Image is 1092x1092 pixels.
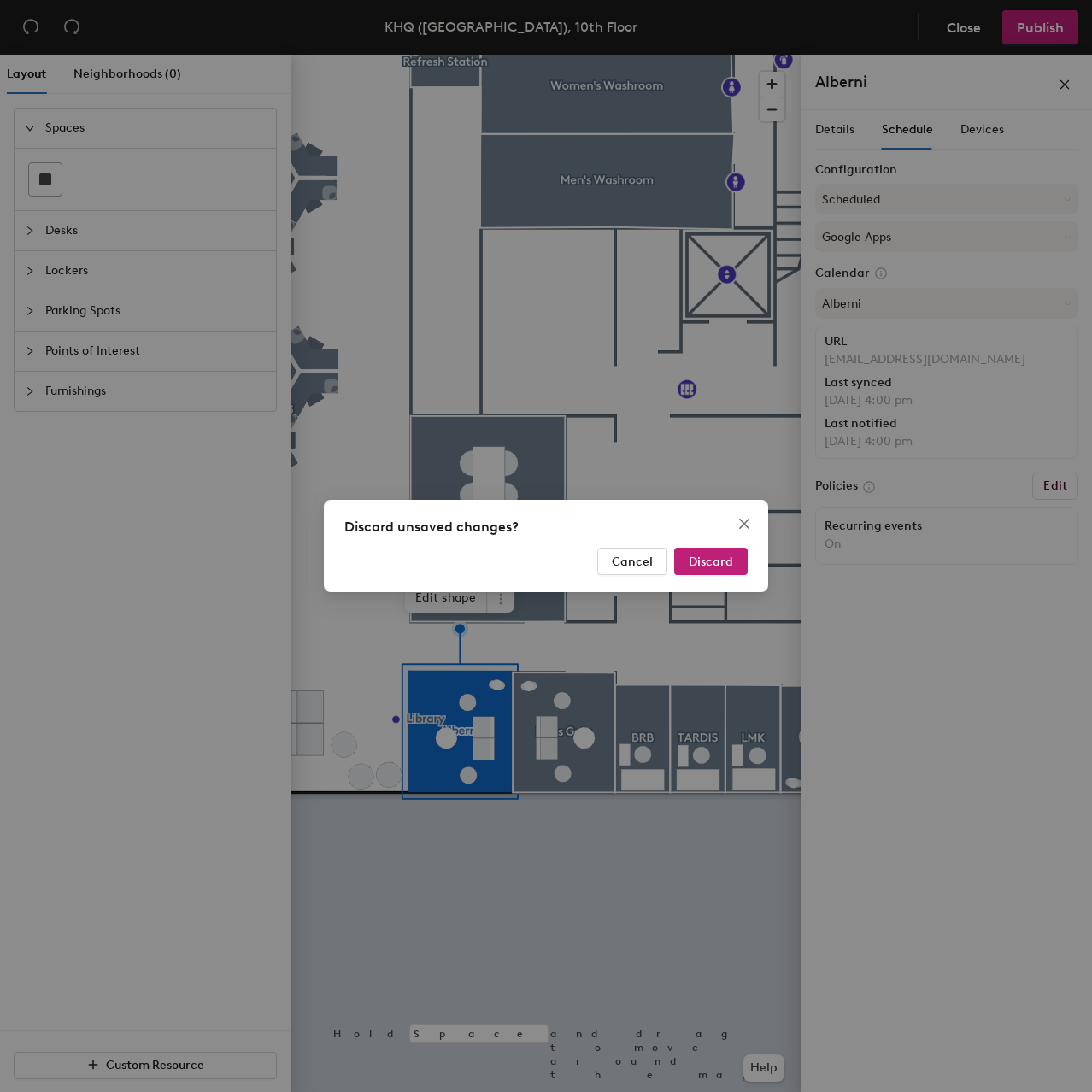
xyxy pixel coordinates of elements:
button: Close [731,510,758,537]
button: Cancel [597,548,667,575]
span: Discard [689,555,733,569]
button: Discard [674,548,748,575]
div: Discard unsaved changes? [344,517,748,537]
span: Cancel [612,555,653,569]
span: Close [731,517,758,531]
span: close [737,517,751,531]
